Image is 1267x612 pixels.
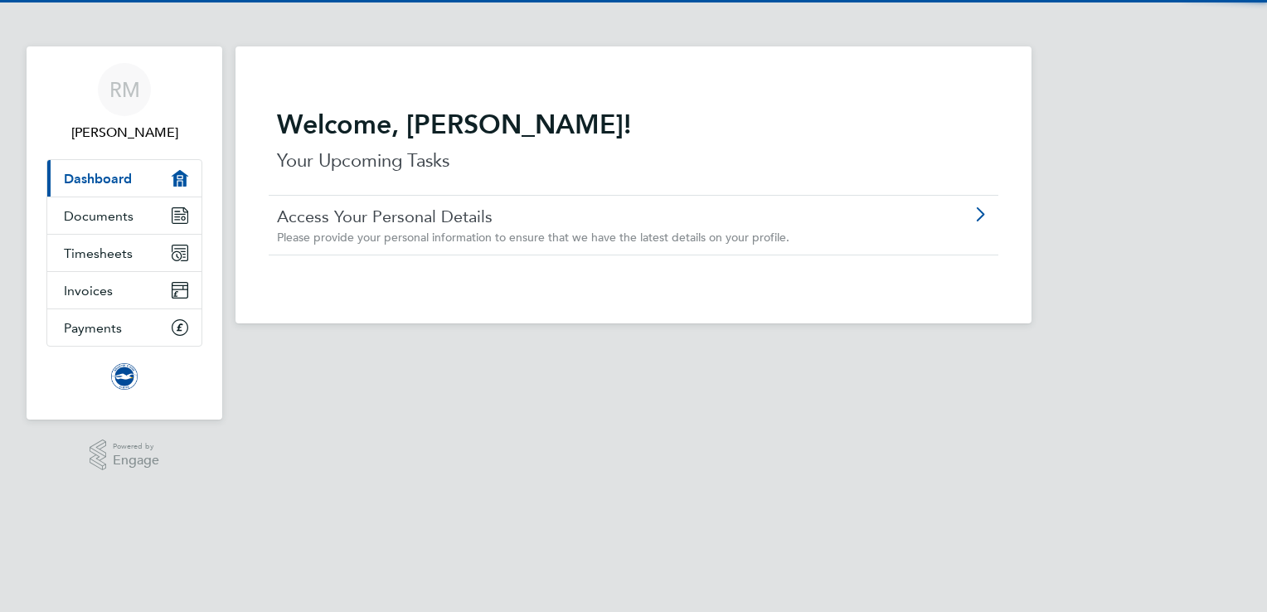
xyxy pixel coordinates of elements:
[113,440,159,454] span: Powered by
[64,245,133,261] span: Timesheets
[277,230,789,245] span: Please provide your personal information to ensure that we have the latest details on your profile.
[46,63,202,143] a: RM[PERSON_NAME]
[64,320,122,336] span: Payments
[47,197,201,234] a: Documents
[277,108,990,141] h2: Welcome, [PERSON_NAME]!
[47,272,201,308] a: Invoices
[64,283,113,299] span: Invoices
[64,171,132,187] span: Dashboard
[27,46,222,420] nav: Main navigation
[47,160,201,197] a: Dashboard
[47,309,201,346] a: Payments
[277,206,896,227] a: Access Your Personal Details
[46,123,202,143] span: Rhys Murphy
[111,363,138,390] img: brightonandhovealbion-logo-retina.png
[90,440,160,471] a: Powered byEngage
[113,454,159,468] span: Engage
[47,235,201,271] a: Timesheets
[64,208,133,224] span: Documents
[46,363,202,390] a: Go to home page
[109,79,140,100] span: RM
[277,148,990,174] p: Your Upcoming Tasks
